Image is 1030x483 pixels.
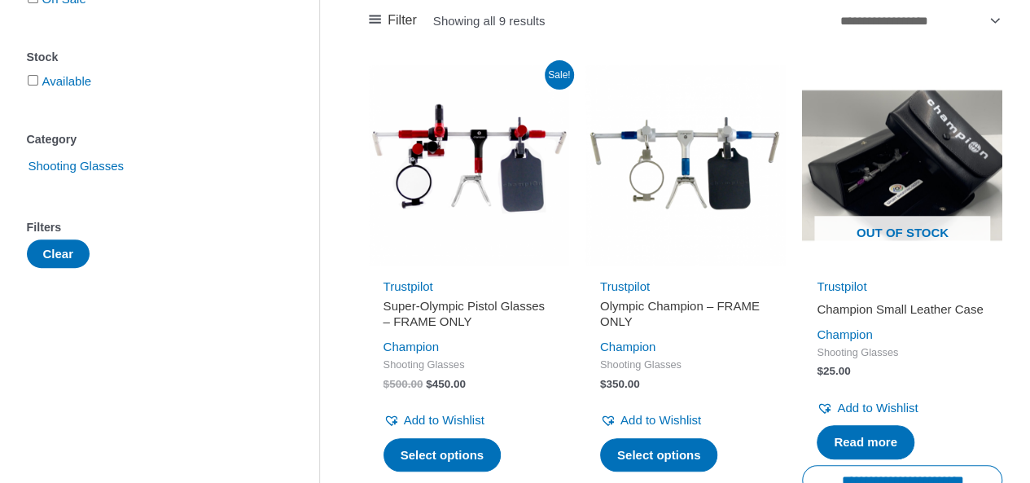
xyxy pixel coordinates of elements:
[384,378,390,390] span: $
[433,15,546,27] p: Showing all 9 results
[620,413,701,427] span: Add to Wishlist
[384,279,433,293] a: Trustpilot
[426,378,466,390] bdi: 450.00
[817,397,918,419] a: Add to Wishlist
[817,425,914,459] a: Read more about “Champion Small Leather Case”
[802,65,1002,266] img: Champion Small Leather Case
[384,358,554,372] span: Shooting Glasses
[426,378,432,390] span: $
[27,216,270,239] div: Filters
[802,65,1002,266] a: Out of stock
[27,158,126,172] a: Shooting Glasses
[388,8,417,33] span: Filter
[384,378,423,390] bdi: 500.00
[817,301,988,318] h2: Champion Small Leather Case
[369,65,569,266] img: Super-Olympic Pistol Glasses
[600,438,718,472] a: Select options for “Olympic Champion - FRAME ONLY”
[817,365,850,377] bdi: 25.00
[817,365,823,377] span: $
[817,279,866,293] a: Trustpilot
[600,409,701,432] a: Add to Wishlist
[404,413,484,427] span: Add to Wishlist
[814,216,990,253] span: Out of stock
[27,128,270,151] div: Category
[817,327,872,341] a: Champion
[42,74,92,88] a: Available
[837,401,918,415] span: Add to Wishlist
[600,340,655,353] a: Champion
[369,8,417,33] a: Filter
[585,65,786,266] img: Olympic Champion
[384,438,502,472] a: Select options for “Super-Olympic Pistol Glasses - FRAME ONLY”
[834,7,1003,34] select: Shop order
[600,378,607,390] span: $
[600,298,771,330] h2: Olympic Champion – FRAME ONLY
[27,239,90,268] button: Clear
[384,409,484,432] a: Add to Wishlist
[600,298,771,336] a: Olympic Champion – FRAME ONLY
[600,378,640,390] bdi: 350.00
[384,298,554,336] a: Super-Olympic Pistol Glasses – FRAME ONLY
[817,301,988,323] a: Champion Small Leather Case
[27,46,270,69] div: Stock
[28,75,38,86] input: Available
[384,340,439,353] a: Champion
[545,60,574,90] span: Sale!
[384,298,554,330] h2: Super-Olympic Pistol Glasses – FRAME ONLY
[600,279,650,293] a: Trustpilot
[817,346,988,360] span: Shooting Glasses
[600,358,771,372] span: Shooting Glasses
[27,152,126,180] span: Shooting Glasses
